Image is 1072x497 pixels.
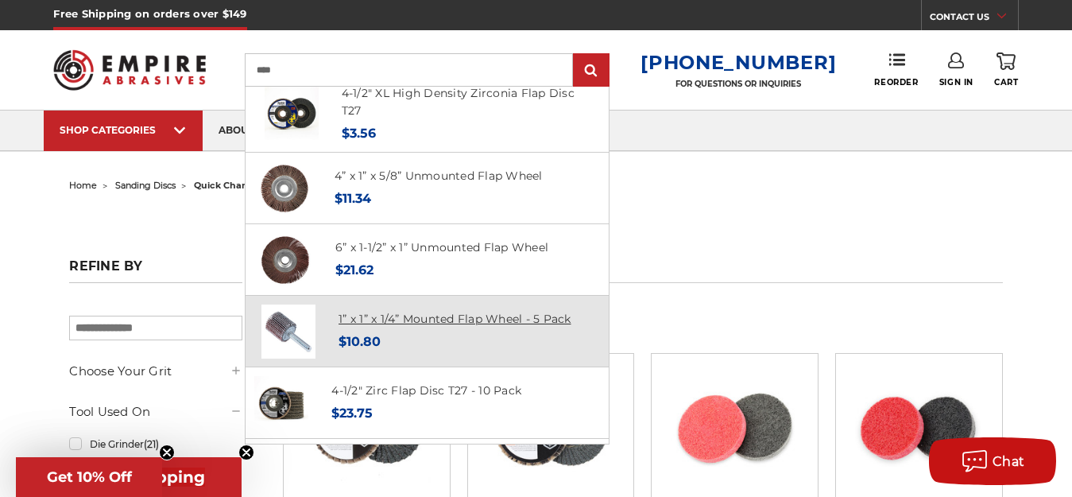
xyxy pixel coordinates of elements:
[640,51,836,74] a: [PHONE_NUMBER]
[930,8,1018,30] a: CONTACT US
[331,383,521,398] a: 4-1/2" Zirc Flap Disc T27 - 10 Pack
[47,468,132,486] span: Get 10% Off
[993,454,1025,469] span: Chat
[575,55,607,87] input: Submit
[115,180,176,191] a: sanding discs
[855,365,982,492] img: 2 inch surface preparation discs
[939,77,973,87] span: Sign In
[254,376,308,430] img: Black Hawk 4-1/2" x 7/8" Flap Disc Type 27 - 10 Pack
[874,52,918,87] a: Reorder
[53,40,206,99] img: Empire Abrasives
[69,362,242,381] h5: Choose Your Grit
[144,438,159,450] span: (21)
[16,457,162,497] div: Get 10% OffClose teaser
[339,334,381,349] span: $10.80
[60,124,187,136] div: SHOP CATEGORIES
[342,126,376,141] span: $3.56
[335,191,371,206] span: $11.34
[339,312,571,326] a: 1” x 1” x 1/4” Mounted Flap Wheel - 5 Pack
[335,262,373,278] span: $21.62
[929,437,1056,485] button: Chat
[671,365,799,492] img: 3 inch surface preparation discs
[874,77,918,87] span: Reorder
[69,258,242,283] h5: Refine by
[258,233,312,287] img: 6" x 1.5" x 1" unmounted flap wheel
[69,430,242,458] a: Die Grinder
[640,79,836,89] p: FOR QUESTIONS OR INQUIRIES
[994,77,1018,87] span: Cart
[265,87,319,141] img: 4-1/2" XL High Density Zirconia Flap Disc T27
[203,111,285,151] a: about us
[69,180,97,191] a: home
[257,161,312,215] img: 4" x 1" x 5/8" aluminum oxide unmounted flap wheel
[69,402,242,421] h5: Tool Used On
[335,240,548,254] a: 6” x 1-1/2” x 1” Unmounted Flap Wheel
[331,406,373,421] span: $23.75
[280,249,1003,283] h1: quick change discs
[238,445,254,460] button: Close teaser
[261,305,315,359] img: 1” x 1” x 1/4” Mounted Flap Wheel - 5 Pack
[159,445,175,460] button: Close teaser
[16,457,242,497] div: Get Free ShippingClose teaser
[194,180,287,191] span: quick change discs
[335,169,543,183] a: 4” x 1” x 5/8” Unmounted Flap Wheel
[994,52,1018,87] a: Cart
